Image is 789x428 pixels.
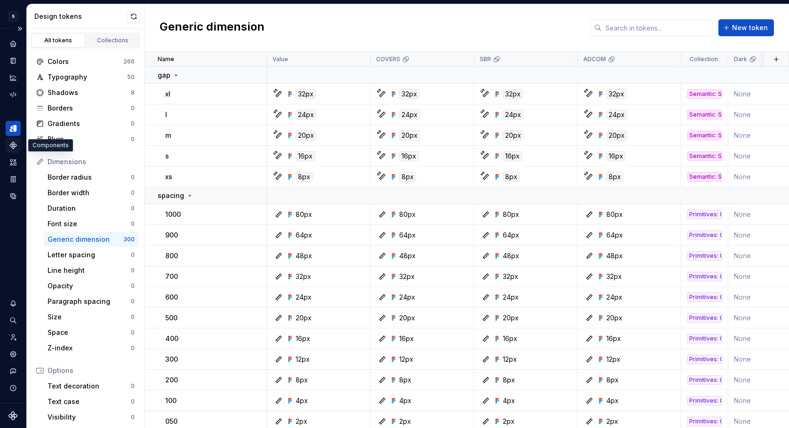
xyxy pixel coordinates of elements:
div: 12px [399,355,413,364]
h2: Generic dimension [160,19,265,36]
div: 64px [503,230,519,240]
div: 32px [606,89,627,99]
div: 0 [131,135,135,143]
a: Opacity0 [44,278,138,293]
div: 50 [127,73,135,81]
a: Shadows8 [32,85,138,100]
div: Semantic: Size & Radius [687,131,722,140]
div: 48px [606,251,623,261]
div: 24px [296,110,316,120]
div: Paragraph spacing [48,297,131,306]
div: 16px [503,151,522,161]
div: All tokens [35,37,82,44]
div: Contact support [6,364,21,379]
div: 0 [131,282,135,290]
p: 1000 [165,210,181,219]
div: 32px [606,272,622,281]
p: 300 [165,355,178,364]
div: 24px [399,110,420,120]
div: 32px [503,89,523,99]
div: Colors [48,57,123,66]
div: 16px [606,151,626,161]
p: 600 [165,293,178,302]
a: Components [6,138,21,153]
div: 0 [131,329,135,336]
div: 32px [296,272,311,281]
a: Design tokens [6,121,21,136]
button: S [2,6,24,26]
div: Primitives: Colors [687,230,722,240]
a: Settings [6,347,21,362]
a: Supernova Logo [8,411,18,420]
p: 100 [165,396,177,405]
div: 20px [399,130,420,141]
div: 0 [131,344,135,352]
div: 300 [123,236,135,243]
div: 32px [296,89,316,99]
div: 12px [606,355,620,364]
div: Primitives: Colors [687,417,722,426]
div: Semantic: Size & Radius [687,89,722,99]
a: Visibility0 [44,410,138,425]
div: Design tokens [34,12,127,21]
p: COVERS [376,55,400,63]
a: Code automation [6,87,21,102]
div: 80px [503,210,519,219]
div: 4px [503,396,515,405]
div: 4px [606,396,619,405]
p: 050 [165,417,177,426]
div: 20px [399,313,415,323]
p: l [165,110,167,119]
p: gap [158,71,170,80]
a: Borders0 [32,101,138,116]
p: Collection [690,55,718,63]
div: 0 [131,189,135,197]
a: Line height0 [44,263,138,278]
div: Opacity [48,281,131,291]
div: 0 [131,251,135,259]
div: Line height [48,266,131,275]
div: 64px [606,230,623,240]
div: 16px [296,334,310,343]
div: Visibility [48,412,131,422]
div: 0 [131,205,135,212]
a: Colors266 [32,54,138,69]
p: Dark [734,55,747,63]
div: 64px [399,230,416,240]
div: Notifications [6,296,21,311]
div: Primitives: Colors [687,355,722,364]
a: Generic dimension300 [44,232,138,247]
p: s [165,151,169,161]
div: 2px [606,417,618,426]
div: 0 [131,382,135,390]
div: Primitives: Colors [687,272,722,281]
div: 2px [296,417,307,426]
a: Documentation [6,53,21,68]
div: Options [48,366,135,375]
div: 80px [606,210,623,219]
div: 0 [131,413,135,421]
div: 2px [399,417,411,426]
a: Assets [6,155,21,170]
p: 800 [165,251,178,261]
div: 20px [606,130,627,141]
div: 8px [606,375,619,385]
a: Paragraph spacing0 [44,294,138,309]
div: Z-index [48,343,131,353]
div: Space [48,328,131,337]
div: 8px [606,172,623,182]
div: 8px [399,375,411,385]
div: Font size [48,219,131,229]
div: Blurs [48,135,131,144]
div: Gradients [48,119,131,128]
p: 900 [165,230,178,240]
div: 20px [606,313,622,323]
div: Search ⌘K [6,313,21,328]
div: Primitives: Colors [687,293,722,302]
div: 80px [296,210,312,219]
a: Invite team [6,330,21,345]
div: 266 [123,58,135,65]
div: Collections [89,37,137,44]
